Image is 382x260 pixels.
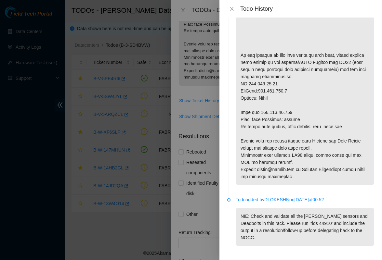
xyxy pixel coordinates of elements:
[229,6,234,11] span: close
[236,196,374,203] p: Todo added by DLOKESHN on [DATE] at 00:52
[227,6,236,12] button: Close
[240,5,374,12] div: Todo History
[236,208,374,246] p: NIE: Check and validate all the [PERSON_NAME] sensors and Deadbolts in this rack. Please run 'rid...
